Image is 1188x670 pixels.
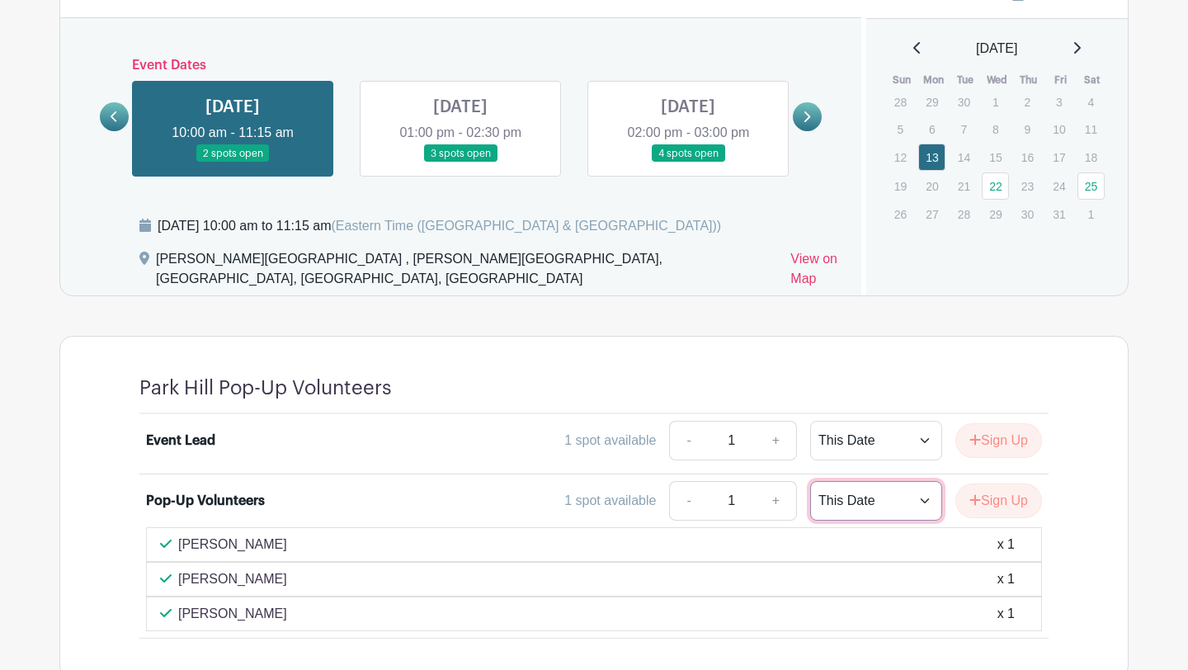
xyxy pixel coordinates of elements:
th: Mon [917,72,950,88]
a: + [756,481,797,521]
button: Sign Up [955,484,1042,518]
h4: Park Hill Pop-Up Volunteers [139,376,392,400]
p: 30 [950,89,978,115]
p: 8 [982,116,1009,142]
p: 21 [950,173,978,199]
div: 1 spot available [564,491,656,511]
p: 26 [887,201,914,227]
div: 1 spot available [564,431,656,451]
a: 22 [982,172,1009,200]
div: Event Lead [146,431,215,451]
th: Thu [1013,72,1045,88]
p: 1 [1077,201,1105,227]
p: 17 [1045,144,1072,170]
a: 13 [918,144,945,171]
div: x 1 [997,569,1015,589]
span: [DATE] [976,39,1017,59]
p: 2 [1014,89,1041,115]
a: 25 [1077,172,1105,200]
p: 6 [918,116,945,142]
p: 19 [887,173,914,199]
div: Pop-Up Volunteers [146,491,265,511]
p: [PERSON_NAME] [178,569,287,589]
th: Sat [1077,72,1109,88]
div: [DATE] 10:00 am to 11:15 am [158,216,721,236]
div: x 1 [997,535,1015,554]
a: + [756,421,797,460]
button: Sign Up [955,423,1042,458]
div: x 1 [997,604,1015,624]
p: 11 [1077,116,1105,142]
th: Sun [886,72,918,88]
p: 28 [950,201,978,227]
p: 9 [1014,116,1041,142]
p: 28 [887,89,914,115]
a: View on Map [790,249,841,295]
p: 7 [950,116,978,142]
p: 10 [1045,116,1072,142]
p: 30 [1014,201,1041,227]
p: 3 [1045,89,1072,115]
p: 23 [1014,173,1041,199]
p: 18 [1077,144,1105,170]
p: 29 [918,89,945,115]
p: [PERSON_NAME] [178,535,287,554]
p: 27 [918,201,945,227]
p: 5 [887,116,914,142]
p: 4 [1077,89,1105,115]
p: 24 [1045,173,1072,199]
p: 12 [887,144,914,170]
span: (Eastern Time ([GEOGRAPHIC_DATA] & [GEOGRAPHIC_DATA])) [331,219,721,233]
a: - [669,421,707,460]
p: 16 [1014,144,1041,170]
p: 31 [1045,201,1072,227]
th: Wed [981,72,1013,88]
p: 1 [982,89,1009,115]
th: Fri [1044,72,1077,88]
p: [PERSON_NAME] [178,604,287,624]
p: 15 [982,144,1009,170]
p: 29 [982,201,1009,227]
div: [PERSON_NAME][GEOGRAPHIC_DATA] , [PERSON_NAME][GEOGRAPHIC_DATA], [GEOGRAPHIC_DATA], [GEOGRAPHIC_D... [156,249,777,295]
th: Tue [950,72,982,88]
p: 14 [950,144,978,170]
p: 20 [918,173,945,199]
a: - [669,481,707,521]
h6: Event Dates [129,58,793,73]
